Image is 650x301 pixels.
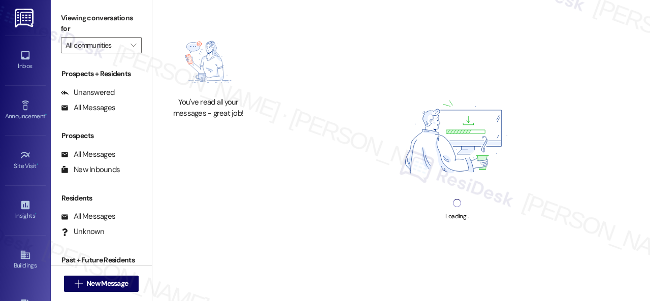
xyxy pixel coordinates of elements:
div: Unknown [61,226,104,237]
div: You've read all your messages - great job! [164,97,253,119]
span: • [37,161,38,168]
button: New Message [64,276,139,292]
i:  [75,280,82,288]
span: • [45,111,47,118]
div: Loading... [445,211,468,222]
a: Buildings [5,246,46,274]
div: Unanswered [61,87,115,98]
div: Residents [51,193,152,204]
label: Viewing conversations for [61,10,142,37]
input: All communities [66,37,125,53]
a: Inbox [5,47,46,74]
div: All Messages [61,103,115,113]
i:  [131,41,136,49]
div: Prospects + Residents [51,69,152,79]
div: New Inbounds [61,164,120,175]
div: Prospects [51,130,152,141]
div: Past + Future Residents [51,255,152,265]
a: Site Visit • [5,147,46,174]
img: empty-state [168,32,248,92]
img: ResiDesk Logo [15,9,36,27]
a: Insights • [5,196,46,224]
span: • [35,211,37,218]
div: All Messages [61,149,115,160]
span: New Message [86,278,128,289]
div: All Messages [61,211,115,222]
